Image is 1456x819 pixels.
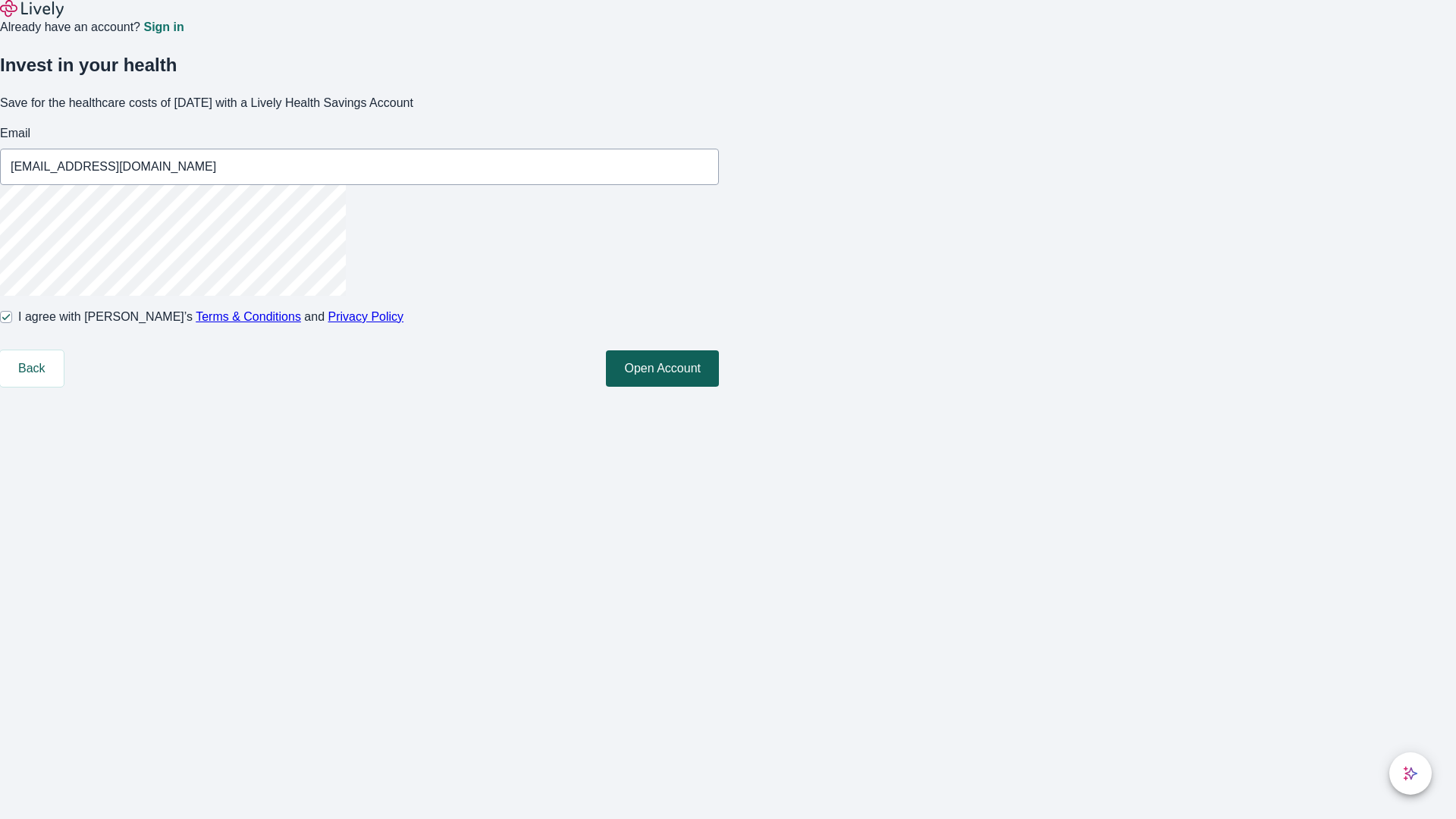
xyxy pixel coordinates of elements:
span: I agree with [PERSON_NAME]’s and [18,308,403,326]
svg: Lively AI Assistant [1403,766,1418,781]
a: Sign in [143,21,184,33]
button: Open Account [606,350,719,387]
button: chat [1389,752,1432,795]
a: Privacy Policy [328,310,404,323]
a: Terms & Conditions [196,310,301,323]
